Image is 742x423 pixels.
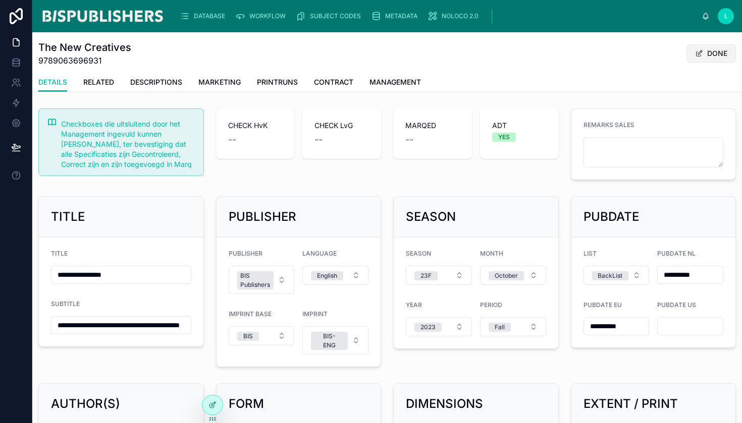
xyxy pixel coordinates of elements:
[51,396,120,412] h2: AUTHOR(S)
[584,209,639,225] h2: PUBDATE
[480,266,546,285] button: Select Button
[414,270,438,280] button: Unselect I_23_F
[480,317,546,336] button: Select Button
[51,250,68,257] span: TITLE
[83,73,114,93] a: RELATED
[229,396,264,412] h2: FORM
[51,300,80,308] span: SUBTITLE
[38,54,131,67] span: 9789063696931
[492,120,547,131] span: ADT
[61,119,192,168] span: Checkboxes die uitsluitend door het Management ingevuld kunnen [PERSON_NAME], ter bevestiging dat...
[229,310,272,318] span: IMPRINT BASE
[232,7,293,25] a: WORKFLOW
[584,121,634,129] span: REMARKS SALES
[420,323,436,332] div: 2023
[302,310,328,318] span: IMPRINT
[38,73,67,92] a: DETAILS
[368,7,425,25] a: METADATA
[686,44,736,63] button: DONE
[442,12,479,20] span: NOLOCO 2.0
[51,209,85,225] h2: TITLE
[584,301,622,309] span: PUBDATE EU
[317,332,342,350] div: BIS-ENG
[369,73,421,93] a: MANAGEMENT
[229,250,262,257] span: PUBLISHER
[498,133,510,142] div: YES
[405,120,460,131] span: MARQED
[406,266,472,285] button: Select Button
[406,209,456,225] h2: SEASON
[657,301,696,309] span: PUBDATE US
[177,7,232,25] a: DATABASE
[584,266,650,285] button: Select Button
[249,12,286,20] span: WORKFLOW
[173,5,702,27] div: scrollable content
[598,271,622,280] div: BackList
[480,301,502,309] span: PERIOD
[229,209,296,225] h2: PUBLISHER
[657,250,696,257] span: PUBDATE NL
[584,250,597,257] span: LIST
[40,8,165,24] img: App logo
[310,12,361,20] span: SUBJECT CODES
[420,271,432,280] div: 23F
[584,396,678,412] h2: EXTENT / PRINT
[228,120,283,131] span: CHECK HvK
[314,133,323,147] span: --
[83,77,114,87] span: RELATED
[302,326,368,354] button: Select Button
[495,271,518,280] div: October
[406,250,431,257] span: SEASON
[293,7,368,25] a: SUBJECT CODES
[229,326,295,345] button: Select Button
[257,73,298,93] a: PRINTRUNS
[194,12,225,20] span: DATABASE
[317,271,337,280] div: English
[369,77,421,87] span: MANAGEMENT
[228,133,236,147] span: --
[724,12,728,20] span: L
[405,133,413,147] span: --
[243,332,253,341] div: BIS
[314,77,353,87] span: CONTRACT
[495,323,505,332] div: Fall
[130,77,182,87] span: DESCRIPTIONS
[38,40,131,54] h1: The New Creatives
[406,301,422,309] span: YEAR
[61,119,195,169] div: Checkboxes die uitsluitend door het Management ingevuld kunnen worden, ter bevestiging dat alle S...
[130,73,182,93] a: DESCRIPTIONS
[302,266,368,285] button: Select Button
[240,271,270,289] div: BIS Publishers
[257,77,298,87] span: PRINTRUNS
[406,317,472,336] button: Select Button
[302,250,337,257] span: LANGUAGE
[385,12,417,20] span: METADATA
[314,120,369,131] span: CHECK LvG
[198,73,241,93] a: MARKETING
[311,331,348,350] button: Unselect BIS_ENG
[425,7,486,25] a: NOLOCO 2.0
[198,77,241,87] span: MARKETING
[480,250,503,257] span: MONTH
[314,73,353,93] a: CONTRACT
[229,266,295,294] button: Select Button
[38,77,67,87] span: DETAILS
[406,396,483,412] h2: DIMENSIONS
